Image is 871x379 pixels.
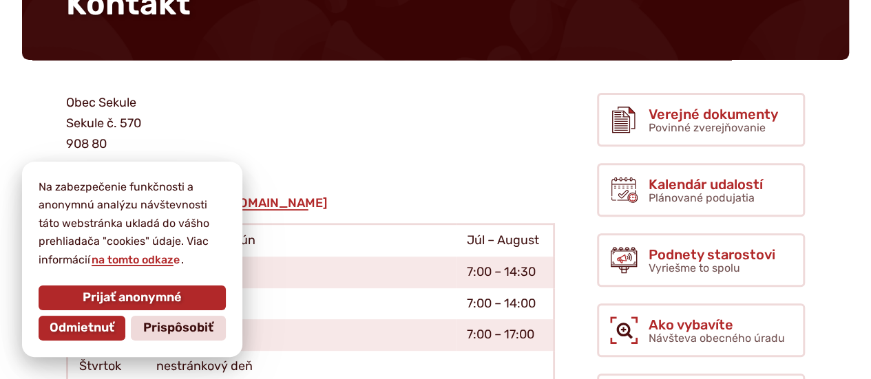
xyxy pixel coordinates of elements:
td: 8:00 – 15:30 [145,257,455,288]
span: Plánované podujatia [649,191,755,204]
td: 8:00 – 15:00 [145,288,455,320]
span: Vyriešme to spolu [649,261,740,274]
a: Podnety starostovi Vyriešme to spolu [597,233,805,287]
span: Verejné dokumenty [649,107,778,122]
a: Kalendár udalostí Plánované podujatia [597,163,805,217]
span: Povinné zverejňovanie [649,121,766,134]
p: Na zabezpečenie funkčnosti a anonymnú analýzu návštevnosti táto webstránka ukladá do vášho prehli... [39,178,226,269]
td: 7:00 – 14:00 [456,288,554,320]
span: Návšteva obecného úradu [649,332,785,345]
span: Odmietnuť [50,321,114,336]
span: Kalendár udalostí [649,177,763,192]
td: Júl – August [456,224,554,257]
span: Podnety starostovi [649,247,775,262]
a: Verejné dokumenty Povinné zverejňovanie [597,93,805,147]
a: Ako vybavíte Návšteva obecného úradu [597,303,805,357]
td: 7:00 – 14:30 [456,257,554,288]
span: Ako vybavíte [649,317,785,332]
p: [PHONE_NUMBER] [66,164,555,184]
button: Prijať anonymné [39,285,226,310]
span: Prispôsobiť [143,321,213,336]
button: Odmietnuť [39,316,125,340]
span: Prijať anonymné [83,290,182,305]
a: na tomto odkaze [90,253,181,266]
td: 8:00 – 18:00 [145,319,455,351]
button: Prispôsobiť [131,316,226,340]
td: 7:00 – 17:00 [456,319,554,351]
td: September – Jún [145,224,455,257]
p: Obec Sekule Sekule č. 570 908 80 [66,93,555,154]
